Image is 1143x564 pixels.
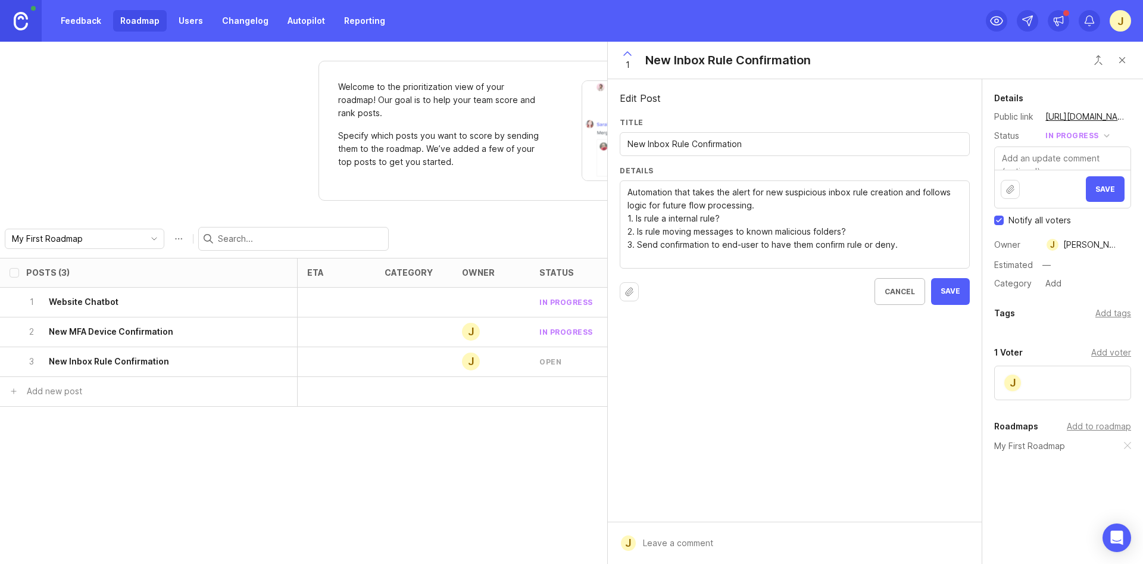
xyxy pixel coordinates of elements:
[645,52,811,68] div: New Inbox Rule Confirmation
[338,80,541,120] p: Welcome to the prioritization view of your roadmap! Our goal is to help your team score and rank ...
[385,268,433,277] div: category
[1110,10,1131,32] button: J
[620,117,970,127] label: Title
[1063,238,1117,251] div: [PERSON_NAME]
[931,278,970,305] button: Save
[994,306,1015,320] div: Tags
[539,268,574,277] div: status
[280,10,332,32] a: Autopilot
[994,129,1036,142] div: Status
[582,80,821,181] img: When viewing a post, you can send it to a roadmap
[1045,129,1099,142] div: in progress
[169,229,188,248] button: Roadmap options
[994,110,1036,123] div: Public link
[994,419,1038,434] div: Roadmaps
[1091,346,1131,359] div: Add voter
[994,261,1033,269] div: Estimated
[1095,185,1115,194] span: Save
[462,353,480,370] div: J
[49,326,173,338] h6: New MFA Device Confirmation
[337,10,392,32] a: Reporting
[26,268,70,277] div: Posts (3)
[26,296,37,308] p: 1
[26,356,37,367] p: 3
[462,268,495,277] div: owner
[1110,48,1134,72] button: Close button
[1047,239,1058,251] div: J
[885,287,915,296] span: Cancel
[1086,176,1125,202] button: Save
[994,91,1023,105] div: Details
[49,356,169,367] h6: New Inbox Rule Confirmation
[171,10,210,32] a: Users
[539,327,593,337] div: in progress
[875,278,925,305] button: Cancel
[49,296,118,308] h6: Website Chatbot
[994,277,1036,290] div: Category
[941,286,960,297] span: Save
[1003,373,1022,392] div: J
[218,232,383,245] input: Search...
[12,232,143,245] input: My First Roadmap
[215,10,276,32] a: Changelog
[26,288,264,317] button: 1Website Chatbot
[620,91,970,105] div: Edit Post
[1036,276,1065,291] a: Add
[627,138,962,151] input: Short, descriptive title
[539,297,593,307] div: in progress
[1039,257,1054,273] div: —
[26,347,264,376] button: 3New Inbox Rule Confirmation
[621,535,636,551] div: J
[620,282,639,301] button: Upload file
[1042,276,1065,291] div: Add
[1008,214,1071,226] span: Notify all voters
[26,326,37,338] p: 2
[994,238,1036,251] div: Owner
[145,234,164,244] svg: toggle icon
[626,58,630,71] span: 1
[994,345,1023,360] div: 1 Voter
[620,166,970,176] label: Details
[1042,109,1131,124] a: [URL][DOMAIN_NAME]
[26,317,264,347] button: 2New MFA Device Confirmation
[14,12,28,30] img: Canny Home
[54,10,108,32] a: Feedback
[1067,420,1131,433] div: Add to roadmap
[1103,524,1131,552] div: Open Intercom Messenger
[1001,180,1020,199] button: Upload file
[539,357,561,367] div: open
[307,268,324,277] div: eta
[27,385,82,398] div: Add new post
[462,323,480,341] div: J
[994,440,1065,453] a: My First Roadmap
[1086,48,1110,72] button: Close button
[1095,307,1131,320] div: Add tags
[113,10,167,32] a: Roadmap
[338,129,541,169] p: Specify which posts you want to score by sending them to the roadmap. We’ve added a few of your t...
[5,229,164,249] div: toggle menu
[994,216,1004,225] input: Checkbox to toggle notify voters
